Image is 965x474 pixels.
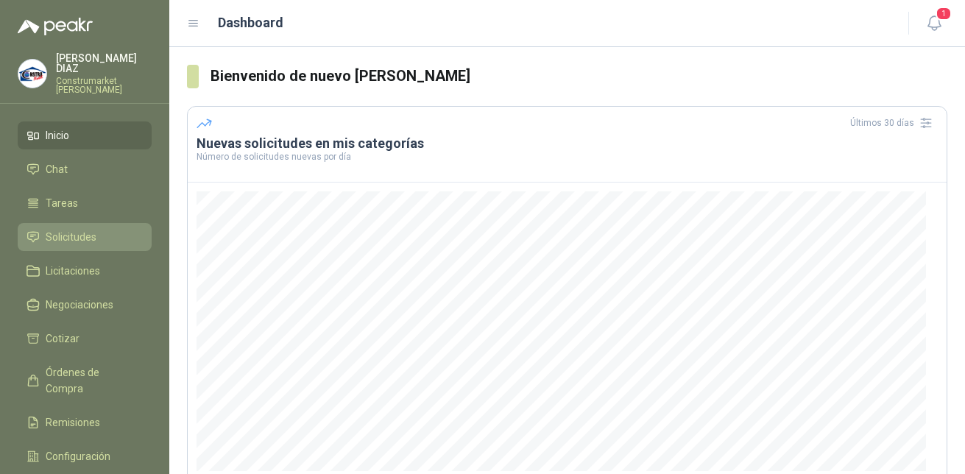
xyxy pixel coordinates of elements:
[18,442,152,470] a: Configuración
[46,195,78,211] span: Tareas
[46,330,79,347] span: Cotizar
[46,161,68,177] span: Chat
[850,111,938,135] div: Últimos 30 días
[218,13,283,33] h1: Dashboard
[18,325,152,353] a: Cotizar
[56,53,152,74] p: [PERSON_NAME] DIAZ
[18,60,46,88] img: Company Logo
[18,408,152,436] a: Remisiones
[18,18,93,35] img: Logo peakr
[18,121,152,149] a: Inicio
[18,291,152,319] a: Negociaciones
[211,65,947,88] h3: Bienvenido de nuevo [PERSON_NAME]
[46,229,96,245] span: Solicitudes
[197,135,938,152] h3: Nuevas solicitudes en mis categorías
[46,448,110,464] span: Configuración
[18,223,152,251] a: Solicitudes
[46,127,69,144] span: Inicio
[921,10,947,37] button: 1
[46,414,100,431] span: Remisiones
[18,257,152,285] a: Licitaciones
[46,297,113,313] span: Negociaciones
[18,155,152,183] a: Chat
[46,364,138,397] span: Órdenes de Compra
[18,189,152,217] a: Tareas
[197,152,938,161] p: Número de solicitudes nuevas por día
[46,263,100,279] span: Licitaciones
[18,358,152,403] a: Órdenes de Compra
[936,7,952,21] span: 1
[56,77,152,94] p: Construmarket [PERSON_NAME]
